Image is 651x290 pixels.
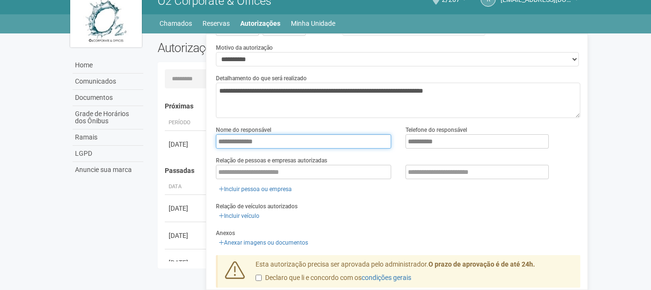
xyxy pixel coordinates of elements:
[165,115,208,131] th: Período
[169,258,204,268] div: [DATE]
[216,237,311,248] a: Anexar imagens ou documentos
[165,179,208,195] th: Data
[73,74,143,90] a: Comunicados
[158,41,362,55] h2: Autorizações
[216,126,271,134] label: Nome do responsável
[165,103,574,110] h4: Próximas
[216,211,262,221] a: Incluir veículo
[73,57,143,74] a: Home
[428,260,535,268] strong: O prazo de aprovação é de até 24h.
[362,274,411,281] a: condições gerais
[248,260,581,288] div: Esta autorização precisa ser aprovada pelo administrador.
[73,162,143,178] a: Anuncie sua marca
[160,17,192,30] a: Chamados
[73,106,143,129] a: Grade de Horários dos Ônibus
[165,167,574,174] h4: Passadas
[203,17,230,30] a: Reservas
[256,273,411,283] label: Declaro que li e concordo com os
[169,231,204,240] div: [DATE]
[216,184,295,194] a: Incluir pessoa ou empresa
[216,156,327,165] label: Relação de pessoas e empresas autorizadas
[169,140,204,149] div: [DATE]
[291,17,335,30] a: Minha Unidade
[216,74,307,83] label: Detalhamento do que será realizado
[216,43,273,52] label: Motivo da autorização
[406,126,467,134] label: Telefone do responsável
[240,17,280,30] a: Autorizações
[73,146,143,162] a: LGPD
[169,204,204,213] div: [DATE]
[73,90,143,106] a: Documentos
[73,129,143,146] a: Ramais
[216,202,298,211] label: Relação de veículos autorizados
[216,229,235,237] label: Anexos
[256,275,262,281] input: Declaro que li e concordo com oscondições gerais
